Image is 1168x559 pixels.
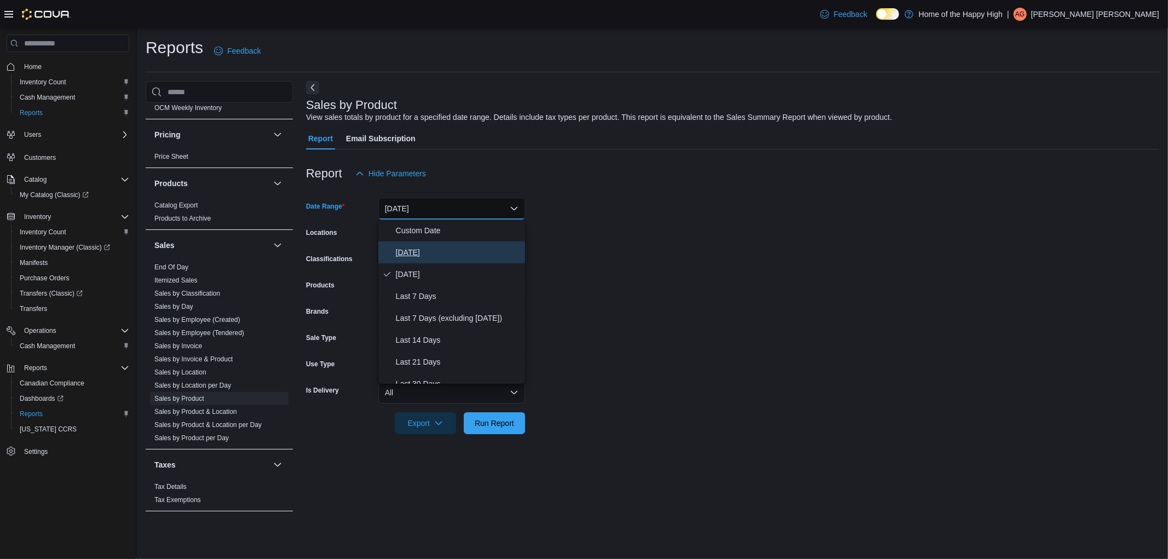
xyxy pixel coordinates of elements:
[154,495,201,504] span: Tax Exemptions
[20,173,51,186] button: Catalog
[369,168,426,179] span: Hide Parameters
[15,302,51,315] a: Transfers
[2,360,134,376] button: Reports
[154,459,176,470] h3: Taxes
[154,496,201,504] a: Tax Exemptions
[154,289,220,298] span: Sales by Classification
[24,326,56,335] span: Operations
[11,105,134,120] button: Reports
[15,377,89,390] a: Canadian Compliance
[271,128,284,141] button: Pricing
[15,226,71,239] a: Inventory Count
[15,106,47,119] a: Reports
[15,287,129,300] span: Transfers (Classic)
[306,360,335,368] label: Use Type
[154,103,222,112] span: OCM Weekly Inventory
[20,289,83,298] span: Transfers (Classic)
[15,76,71,89] a: Inventory Count
[396,290,521,303] span: Last 7 Days
[20,191,89,199] span: My Catalog (Classic)
[154,394,204,403] span: Sales by Product
[2,127,134,142] button: Users
[154,342,202,350] span: Sales by Invoice
[154,263,188,271] a: End Of Day
[15,256,52,269] a: Manifests
[816,3,871,25] a: Feedback
[876,8,899,20] input: Dark Mode
[154,129,269,140] button: Pricing
[20,210,129,223] span: Inventory
[11,286,134,301] a: Transfers (Classic)
[154,407,237,416] span: Sales by Product & Location
[1015,8,1025,21] span: AG
[154,482,187,491] span: Tax Details
[154,276,198,284] a: Itemized Sales
[15,91,129,104] span: Cash Management
[20,445,129,458] span: Settings
[20,228,66,237] span: Inventory Count
[15,377,129,390] span: Canadian Compliance
[396,246,521,259] span: [DATE]
[306,81,319,94] button: Next
[20,361,129,374] span: Reports
[1007,8,1009,21] p: |
[154,302,193,311] span: Sales by Day
[1031,8,1159,21] p: [PERSON_NAME] [PERSON_NAME]
[271,239,284,252] button: Sales
[227,45,261,56] span: Feedback
[919,8,1003,21] p: Home of the Happy High
[154,152,188,161] span: Price Sheet
[15,302,129,315] span: Transfers
[146,199,293,229] div: Products
[2,59,134,74] button: Home
[20,150,129,164] span: Customers
[154,315,240,324] span: Sales by Employee (Created)
[154,382,231,389] a: Sales by Location per Day
[20,379,84,388] span: Canadian Compliance
[15,76,129,89] span: Inventory Count
[15,339,129,353] span: Cash Management
[7,54,129,488] nav: Complex example
[15,423,129,436] span: Washington CCRS
[15,106,129,119] span: Reports
[346,128,416,149] span: Email Subscription
[15,256,129,269] span: Manifests
[306,167,342,180] h3: Report
[154,381,231,390] span: Sales by Location per Day
[15,272,129,285] span: Purchase Orders
[11,422,134,437] button: [US_STATE] CCRS
[154,276,198,285] span: Itemized Sales
[24,62,42,71] span: Home
[154,215,211,222] a: Products to Archive
[146,261,293,449] div: Sales
[396,333,521,347] span: Last 14 Days
[20,361,51,374] button: Reports
[396,312,521,325] span: Last 7 Days (excluding [DATE])
[154,329,244,337] a: Sales by Employee (Tendered)
[24,153,56,162] span: Customers
[146,101,293,119] div: OCM
[20,60,46,73] a: Home
[154,214,211,223] span: Products to Archive
[154,153,188,160] a: Price Sheet
[464,412,525,434] button: Run Report
[15,407,129,420] span: Reports
[395,412,456,434] button: Export
[378,220,525,384] div: Select listbox
[306,386,339,395] label: Is Delivery
[154,316,240,324] a: Sales by Employee (Created)
[306,307,329,316] label: Brands
[15,226,129,239] span: Inventory Count
[154,420,262,429] span: Sales by Product & Location per Day
[154,303,193,310] a: Sales by Day
[20,304,47,313] span: Transfers
[833,9,867,20] span: Feedback
[378,382,525,404] button: All
[306,255,353,263] label: Classifications
[146,480,293,511] div: Taxes
[154,290,220,297] a: Sales by Classification
[11,74,134,90] button: Inventory Count
[24,175,47,184] span: Catalog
